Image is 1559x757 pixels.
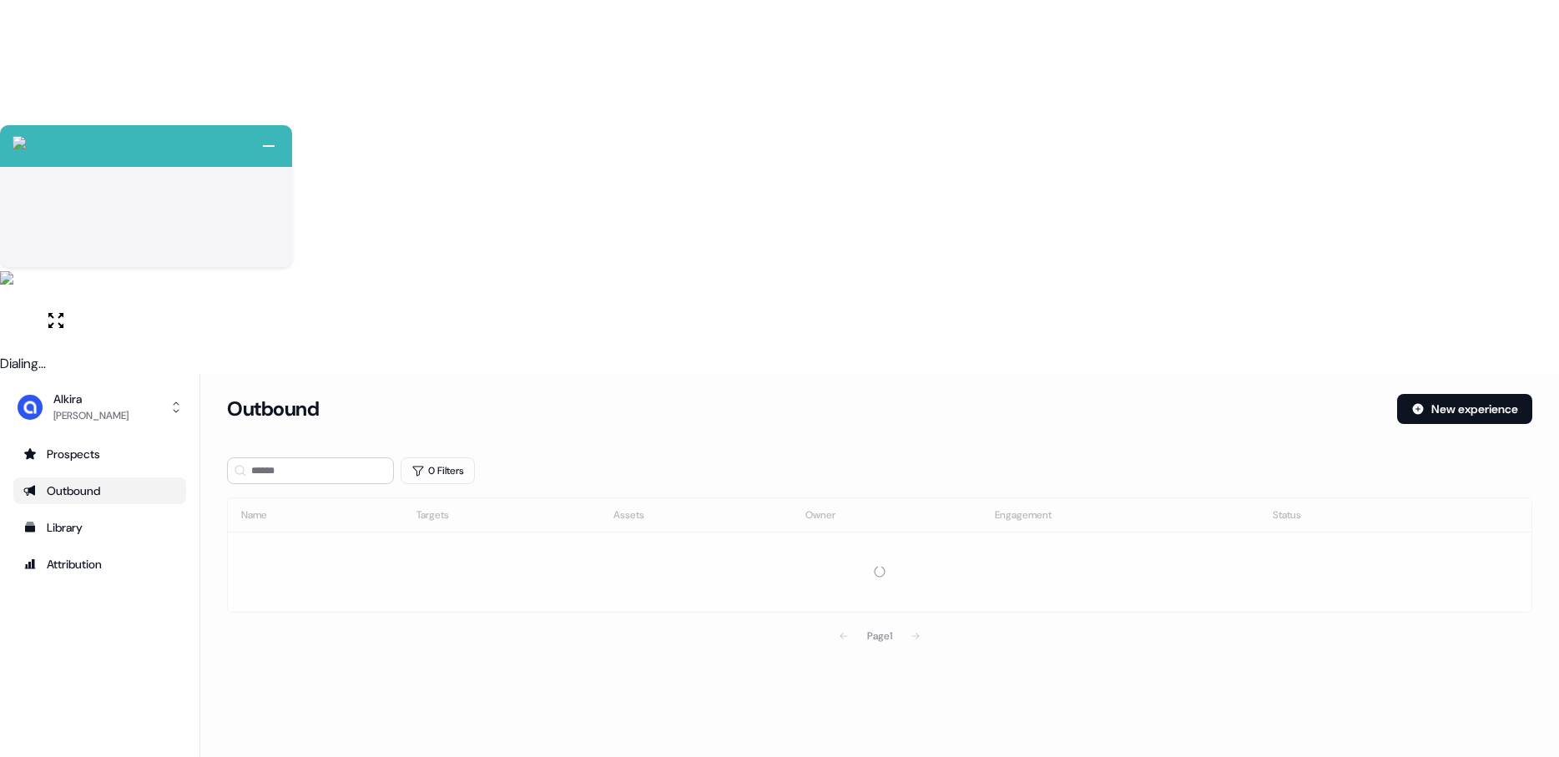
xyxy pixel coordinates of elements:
[23,556,176,573] div: Attribution
[23,446,176,462] div: Prospects
[13,441,186,467] a: Go to prospects
[23,482,176,499] div: Outbound
[13,387,186,427] button: Alkira[PERSON_NAME]
[23,519,176,536] div: Library
[13,136,26,149] img: callcloud-icon-white-35.svg
[13,514,186,541] a: Go to templates
[13,477,186,504] a: Go to outbound experience
[53,407,129,424] div: [PERSON_NAME]
[13,551,186,578] a: Go to attribution
[227,396,319,421] h3: Outbound
[1397,394,1532,424] button: New experience
[53,391,129,407] div: Alkira
[401,457,475,484] button: 0 Filters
